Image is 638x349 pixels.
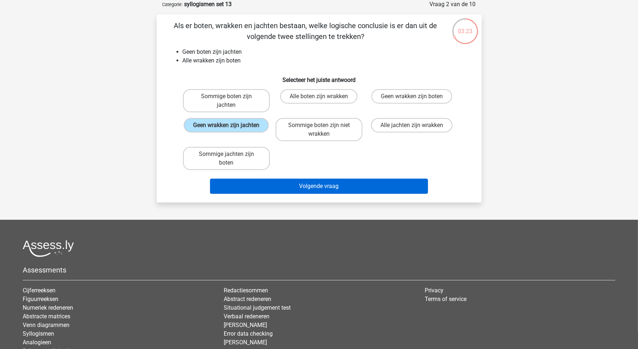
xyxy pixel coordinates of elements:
[184,118,269,132] label: Geen wrakken zijn jachten
[23,240,74,257] img: Assessly logo
[452,18,479,36] div: 03:23
[224,304,291,311] a: Situational judgement test
[183,147,270,170] label: Sommige jachten zijn boten
[224,322,267,328] a: [PERSON_NAME]
[371,118,452,132] label: Alle jachten zijn wrakken
[224,339,267,346] a: [PERSON_NAME]
[23,296,58,302] a: Figuurreeksen
[162,2,183,7] small: Categorie:
[23,313,70,320] a: Abstracte matrices
[23,322,70,328] a: Venn diagrammen
[224,296,271,302] a: Abstract redeneren
[23,304,73,311] a: Numeriek redeneren
[224,313,269,320] a: Verbaal redeneren
[23,339,51,346] a: Analogieen
[210,179,428,194] button: Volgende vraag
[371,89,452,104] label: Geen wrakken zijn boten
[280,89,357,104] label: Alle boten zijn wrakken
[183,56,470,65] li: Alle wrakken zijn boten
[23,330,54,337] a: Syllogismen
[168,20,443,42] p: Als er boten, wrakken en jachten bestaan, welke logische conclusie is er dan uit de volgende twee...
[224,287,268,294] a: Redactiesommen
[23,266,615,274] h5: Assessments
[425,296,467,302] a: Terms of service
[224,330,273,337] a: Error data checking
[23,287,55,294] a: Cijferreeksen
[168,71,470,83] h6: Selecteer het juiste antwoord
[425,287,444,294] a: Privacy
[183,48,470,56] li: Geen boten zijn jachten
[184,1,232,8] strong: syllogismen set 13
[183,89,270,112] label: Sommige boten zijn jachten
[276,118,362,141] label: Sommige boten zijn niet wrakken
